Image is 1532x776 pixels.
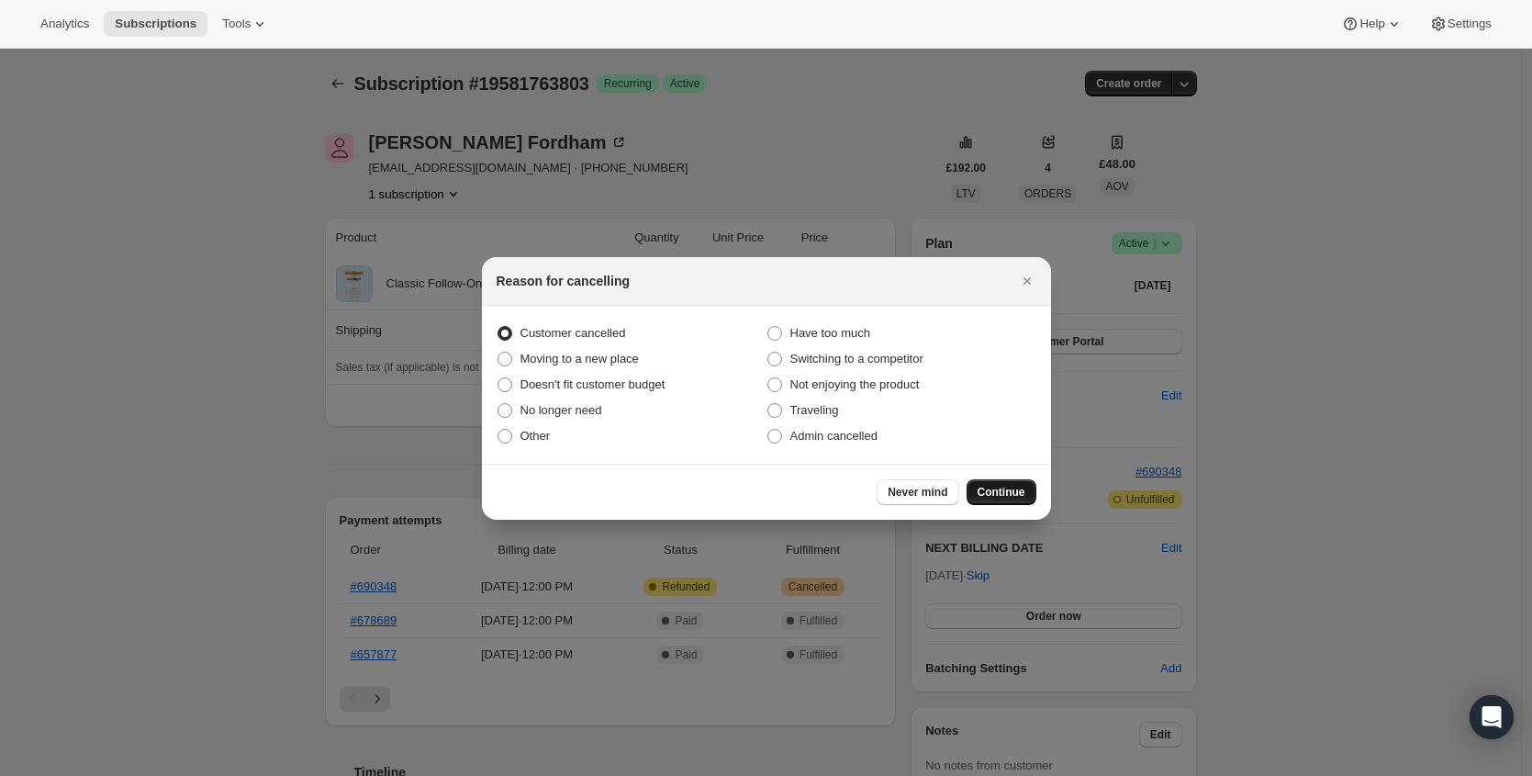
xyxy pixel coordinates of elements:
button: Never mind [877,479,958,505]
span: Never mind [888,485,947,500]
button: Help [1330,11,1414,37]
button: Tools [211,11,280,37]
span: Have too much [790,326,870,340]
span: Settings [1448,17,1492,31]
span: Not enjoying the product [790,377,920,391]
span: Continue [978,485,1025,500]
button: Analytics [29,11,100,37]
span: No longer need [520,403,602,417]
button: Settings [1418,11,1503,37]
div: Open Intercom Messenger [1470,695,1514,739]
span: Tools [222,17,251,31]
span: Customer cancelled [520,326,626,340]
span: Subscriptions [115,17,196,31]
span: Other [520,429,551,443]
button: Subscriptions [104,11,207,37]
span: Moving to a new place [520,352,639,366]
span: Analytics [40,17,89,31]
span: Admin cancelled [790,429,878,443]
h2: Reason for cancelling [497,272,630,290]
span: Doesn't fit customer budget [520,377,665,391]
button: Continue [967,479,1036,505]
span: Help [1359,17,1384,31]
span: Traveling [790,403,839,417]
span: Switching to a competitor [790,352,923,366]
button: Close [1014,268,1040,294]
